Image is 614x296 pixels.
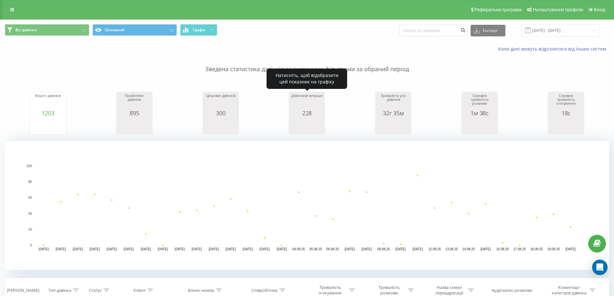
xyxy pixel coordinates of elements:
[291,94,323,110] div: Дзвонили вперше
[56,247,66,251] text: [DATE]
[432,285,466,296] div: Назва схеми переадресації
[463,116,496,136] svg: A chart.
[399,25,467,36] input: Пошук за номером
[205,116,237,136] svg: A chart.
[124,247,134,251] text: [DATE]
[90,247,100,251] text: [DATE]
[428,247,441,251] text: 12.08.25
[550,110,582,116] div: 18с
[547,247,560,251] text: 19.08.25
[89,288,102,293] div: Статус
[141,247,151,251] text: [DATE]
[28,196,32,200] text: 60
[193,28,205,32] span: Графік
[30,243,32,247] text: 0
[28,228,32,231] text: 20
[39,247,49,251] text: [DATE]
[226,247,236,251] text: [DATE]
[445,247,458,251] text: 13.08.25
[413,247,423,251] text: [DATE]
[48,288,71,293] div: Тип дзвінка
[550,116,582,136] svg: A chart.
[7,288,39,293] div: [PERSON_NAME]
[550,94,582,110] div: Середня тривалість очікування
[277,247,287,251] text: [DATE]
[377,110,409,116] div: 32г 35м
[28,180,32,184] text: 80
[492,288,532,293] div: Аудіозапис розмови
[362,247,372,251] text: [DATE]
[5,52,609,73] p: Зведена статистика дзвінків за вказаними фільтрами за обраний період
[462,247,475,251] text: 14.08.25
[372,285,406,296] div: Тривалість розмови
[496,247,509,251] text: 16.08.25
[205,110,237,116] div: 300
[292,247,305,251] text: 04.08.25
[107,247,117,251] text: [DATE]
[345,247,355,251] text: [DATE]
[188,288,214,293] div: Бізнес номер
[291,110,323,116] div: 228
[180,24,217,36] button: Графік
[118,110,151,116] div: 895
[474,7,522,12] span: Реферальна програма
[5,141,609,270] svg: A chart.
[118,116,151,136] svg: A chart.
[377,247,390,251] text: 09.08.25
[530,247,543,251] text: 18.08.25
[463,94,496,110] div: Середня тривалість розмови
[594,7,605,12] span: Вихід
[251,288,278,293] div: Співробітник
[592,260,608,275] div: Open Intercom Messenger
[73,247,83,251] text: [DATE]
[243,247,253,251] text: [DATE]
[32,94,64,110] div: Всього дзвінків
[550,285,588,296] div: Коментар/категорія дзвінка
[15,27,37,33] span: Всі дзвінки
[471,25,505,36] button: Експорт
[291,116,323,136] svg: A chart.
[463,110,496,116] div: 1м 38с
[313,285,347,296] div: Тривалість очікування
[5,24,89,36] button: Всі дзвінки
[377,116,409,136] svg: A chart.
[205,94,237,110] div: Цільових дзвінків
[133,288,146,293] div: Клієнт
[565,247,576,251] text: [DATE]
[481,247,491,251] text: [DATE]
[395,247,406,251] text: [DATE]
[498,46,609,52] a: Коли дані можуть відрізнятися вiд інших систем
[158,247,168,251] text: [DATE]
[93,24,177,36] button: Основний
[32,116,64,136] svg: A chart.
[267,69,347,89] div: Натисніть, щоб відобразити цей показник на графіку
[175,247,185,251] text: [DATE]
[259,247,270,251] text: [DATE]
[209,247,219,251] text: [DATE]
[28,212,32,215] text: 40
[533,7,583,12] span: Налаштування профілю
[32,110,64,116] div: 1203
[326,247,339,251] text: 06.08.25
[513,247,526,251] text: 17.08.25
[309,247,322,251] text: 05.08.25
[118,94,151,110] div: Прийнятих дзвінків
[377,94,409,110] div: Тривалість усіх дзвінків
[26,164,32,168] text: 100
[192,247,202,251] text: [DATE]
